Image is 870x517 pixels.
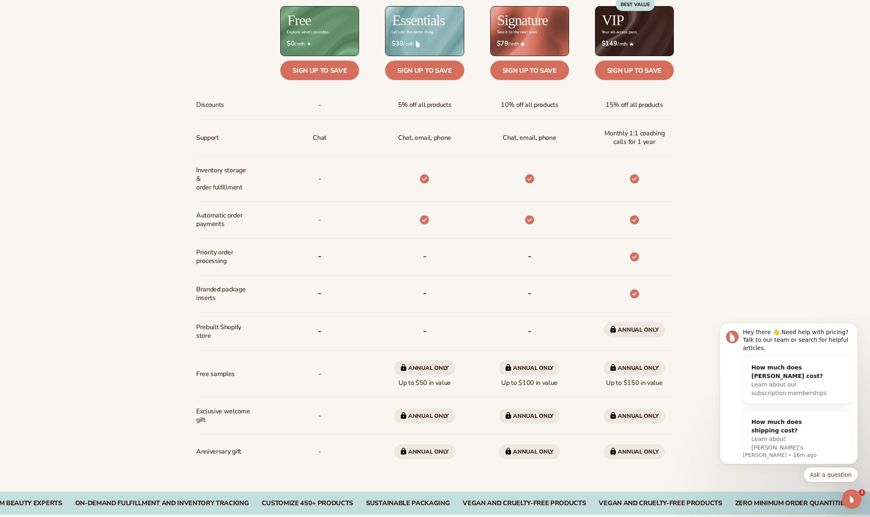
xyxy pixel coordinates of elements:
[604,322,665,337] span: Annual only
[394,444,455,459] span: Annual only
[196,98,224,113] span: Discounts
[604,357,665,391] span: Up to $150 in value
[604,361,665,376] span: Annual only
[497,40,509,48] strong: $79
[528,287,532,300] b: -
[490,61,569,80] a: Sign up to save
[599,500,722,507] div: Vegan and Cruelty-Free Products
[318,213,321,228] span: -
[602,126,667,150] span: Monthly 1:1 coaching calls for 1 year
[394,357,455,391] span: Up to $50 in value
[281,7,359,56] img: free_bg.png
[318,408,321,424] span: -
[602,30,637,35] div: Your all-access pass.
[735,500,848,507] div: Zero Minimum Order QuantitieS
[318,287,322,300] b: -
[313,130,327,146] p: Chat
[528,250,532,263] b: -
[392,13,445,28] h2: Essentials
[497,13,548,28] h2: Signature
[604,444,665,459] span: Annual only
[497,40,563,48] span: / mth
[595,61,674,80] a: Sign up to save
[287,40,353,48] span: / mth
[307,42,311,46] img: Free_Icon_bb6e7c7e-73f8-44bd-8ed0-223ea0fc522e.png
[318,444,321,459] span: -
[392,40,403,48] strong: $39
[196,367,235,382] span: Free samples
[499,361,560,376] span: Annual only
[318,324,322,337] b: -
[528,324,532,337] b: -
[385,7,463,56] img: Essentials_BG_9050f826-5aa9-47d9-a362-757b82c62641.jpg
[196,320,250,343] span: Prebuilt Shopify store
[196,444,241,459] span: Anniversary gift
[499,357,560,391] span: Up to $100 in value
[416,40,420,48] img: drop.png
[196,163,250,195] span: Inventory storage & order fulfillment
[392,30,434,35] div: Let’s do the damn thing.
[497,30,538,35] div: Take it to the next level.
[595,7,673,56] img: VIP_BG_199964bd-3653-43bc-8a67-789d2d7717b9.jpg
[287,40,294,48] strong: $0
[394,361,455,376] span: Annual only
[499,408,560,424] span: Annual only
[708,316,870,487] iframe: Intercom notifications message
[287,13,311,28] h2: Free
[318,250,322,263] b: -
[318,172,321,187] span: -
[491,7,569,56] img: Signature_BG_eeb718c8-65ac-49e3-a4e5-327c6aa73146.jpg
[463,500,586,507] div: VEGAN AND CRUELTY-FREE PRODUCTS
[392,40,457,48] span: / mth
[196,282,250,306] span: Branded package inserts
[602,13,624,28] h2: VIP
[394,408,455,424] span: Annual only
[287,30,329,35] div: Explore what's possible.
[859,489,865,496] span: 2
[75,500,249,507] div: On-Demand Fulfillment and Inventory Tracking
[842,489,861,509] iframe: Intercom live chat
[423,250,427,263] b: -
[423,324,427,337] b: -
[604,408,665,424] span: Annual only
[366,500,450,507] div: SUSTAINABLE PACKAGING
[398,130,451,146] p: Chat, email, phone
[398,98,452,113] span: 5% off all products
[499,444,560,459] span: Annual only
[602,40,667,48] span: / mth
[501,98,558,113] span: 10% off all products
[196,208,250,232] span: Automatic order payments
[423,287,427,300] b: -
[262,500,353,507] div: CUSTOMIZE 450+ PRODUCTS
[606,98,663,113] span: 15% off all products
[196,404,250,428] span: Exclusive welcome gift
[318,367,321,382] span: -
[521,42,525,46] img: Star_6.png
[503,130,556,146] span: Chat, email, phone
[280,61,359,80] a: Sign up to save
[196,130,219,146] span: Support
[602,40,617,48] strong: $149
[318,98,321,113] span: -
[385,61,464,80] a: Sign up to save
[196,245,250,269] span: Priority order processing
